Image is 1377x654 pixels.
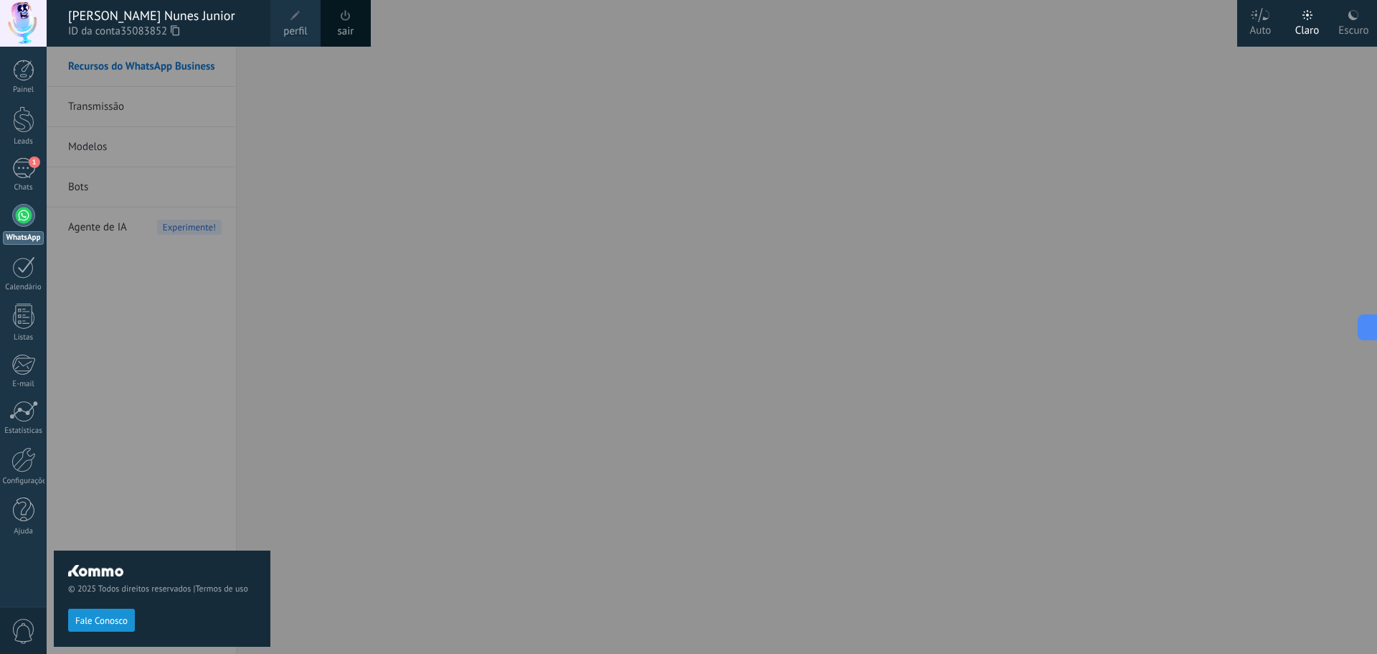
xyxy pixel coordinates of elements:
[3,333,44,342] div: Listas
[68,615,135,625] a: Fale Conosco
[3,527,44,536] div: Ajuda
[68,609,135,632] button: Fale Conosco
[1295,9,1320,47] div: Claro
[3,426,44,436] div: Estatísticas
[195,584,247,594] a: Termos de uso
[3,183,44,192] div: Chats
[3,85,44,95] div: Painel
[338,24,354,39] a: sair
[1338,9,1368,47] div: Escuro
[120,24,179,39] span: 35083852
[68,8,256,24] div: [PERSON_NAME] Nunes Junior
[3,380,44,389] div: E-mail
[283,24,307,39] span: perfil
[3,477,44,486] div: Configurações
[1250,9,1272,47] div: Auto
[3,283,44,292] div: Calendário
[68,584,256,594] span: © 2025 Todos direitos reservados |
[3,231,44,245] div: WhatsApp
[68,24,256,39] span: ID da conta
[75,616,128,626] span: Fale Conosco
[3,137,44,146] div: Leads
[29,157,40,168] span: 1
